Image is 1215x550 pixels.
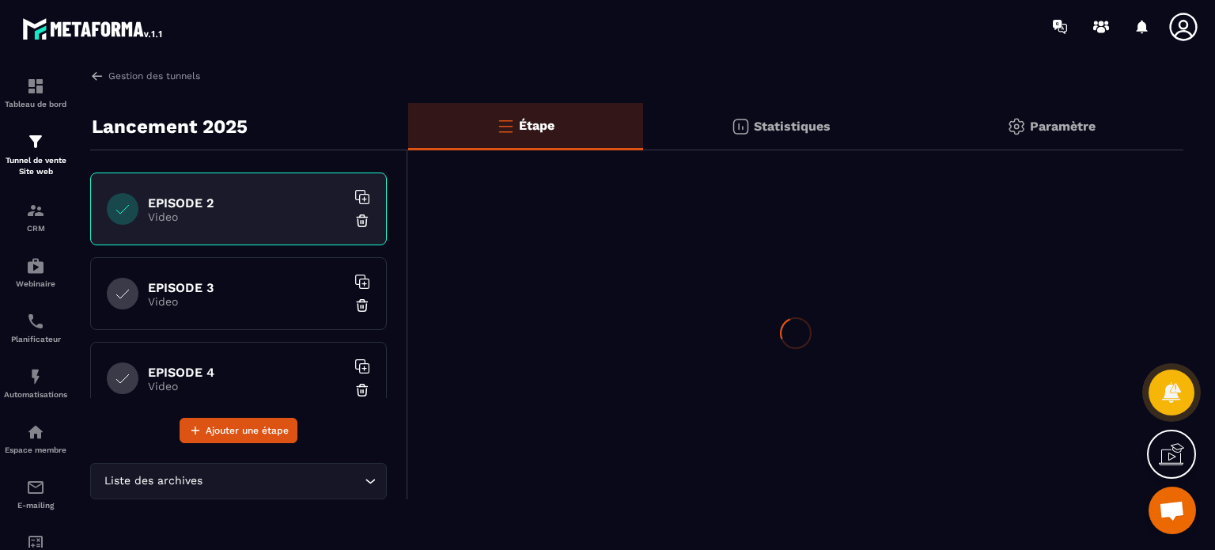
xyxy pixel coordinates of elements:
img: formation [26,77,45,96]
img: arrow [90,69,104,83]
p: Webinaire [4,279,67,288]
p: Statistiques [754,119,831,134]
a: automationsautomationsEspace membre [4,411,67,466]
button: Ajouter une étape [180,418,297,443]
img: formation [26,132,45,151]
span: Ajouter une étape [206,423,289,438]
p: Video [148,295,346,308]
img: setting-gr.5f69749f.svg [1007,117,1026,136]
a: Gestion des tunnels [90,69,200,83]
a: emailemailE-mailing [4,466,67,522]
a: formationformationTunnel de vente Site web [4,120,67,189]
p: Tunnel de vente Site web [4,155,67,177]
h6: EPISODE 3 [148,280,346,295]
p: CRM [4,224,67,233]
p: Tableau de bord [4,100,67,108]
p: Planificateur [4,335,67,343]
a: formationformationCRM [4,189,67,245]
p: Paramètre [1030,119,1096,134]
img: formation [26,201,45,220]
p: Video [148,380,346,393]
p: Étape [519,118,555,133]
img: scheduler [26,312,45,331]
img: trash [354,382,370,398]
img: email [26,478,45,497]
p: Automatisations [4,390,67,399]
img: bars-o.4a397970.svg [496,116,515,135]
img: automations [26,423,45,442]
h6: EPISODE 2 [148,195,346,211]
img: automations [26,367,45,386]
a: automationsautomationsWebinaire [4,245,67,300]
p: Lancement 2025 [92,111,248,142]
p: E-mailing [4,501,67,510]
a: formationformationTableau de bord [4,65,67,120]
img: stats.20deebd0.svg [731,117,750,136]
p: Espace membre [4,446,67,454]
img: trash [354,298,370,313]
img: logo [22,14,165,43]
span: Liste des archives [100,472,206,490]
div: Ouvrir le chat [1149,487,1196,534]
p: Video [148,211,346,223]
a: automationsautomationsAutomatisations [4,355,67,411]
img: automations [26,256,45,275]
div: Search for option [90,463,387,499]
a: schedulerschedulerPlanificateur [4,300,67,355]
h6: EPISODE 4 [148,365,346,380]
input: Search for option [206,472,361,490]
img: trash [354,213,370,229]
